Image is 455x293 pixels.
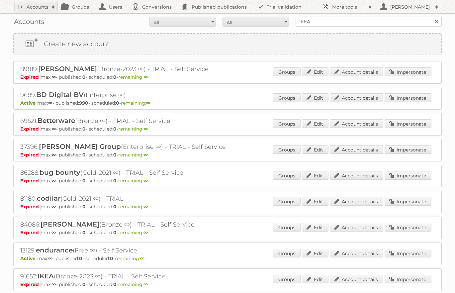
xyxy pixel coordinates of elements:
p: max: - published: - scheduled: - [20,255,435,261]
a: Edit [302,67,328,76]
strong: ∞ [48,255,52,261]
h2: 37396: (Enterprise ∞) - TRIAL - Self Service [20,143,253,151]
a: Groups [273,119,301,128]
a: Impersonate [385,197,431,206]
strong: 0 [113,74,117,80]
strong: ∞ [143,230,148,236]
strong: ∞ [51,126,56,132]
p: max: - published: - scheduled: - [20,126,435,132]
a: Groups [273,171,301,180]
span: BD Digital BV [36,91,84,99]
strong: ∞ [51,152,56,158]
span: codilar [37,194,60,202]
a: Impersonate [385,145,431,154]
span: IKEA [38,272,54,280]
a: Groups [273,67,301,76]
strong: ∞ [51,178,56,184]
h2: 81180: (Gold-2021 ∞) - TRIAL [20,194,253,203]
span: remaining: [121,100,150,106]
span: Expired [20,74,41,80]
strong: ∞ [143,178,148,184]
span: Expired [20,178,41,184]
strong: 0 [113,204,117,210]
span: remaining: [118,230,148,236]
a: Edit [302,171,328,180]
strong: 0 [113,152,117,158]
a: Account details [330,171,383,180]
strong: 990 [79,100,88,106]
a: Edit [302,197,328,206]
span: remaining: [118,204,148,210]
h2: 84086: (Bronze ∞) - TRIAL - Self Service [20,220,253,229]
a: Impersonate [385,67,431,76]
a: Impersonate [385,223,431,232]
span: remaining: [115,255,144,261]
span: Betterware [38,117,75,125]
strong: 0 [113,126,117,132]
p: max: - published: - scheduled: - [20,178,435,184]
strong: 0 [82,178,86,184]
strong: ∞ [51,230,56,236]
strong: 0 [110,255,113,261]
strong: 0 [82,230,86,236]
a: Account details [330,93,383,102]
a: Account details [330,145,383,154]
span: [PERSON_NAME] Group [39,143,121,150]
h2: 13129: (Free ∞) - Self Service [20,246,253,255]
span: Expired [20,230,41,236]
a: Edit [302,275,328,283]
p: max: - published: - scheduled: - [20,230,435,236]
strong: 0 [79,255,82,261]
p: max: - published: - scheduled: - [20,204,435,210]
span: Active [20,255,37,261]
a: Account details [330,249,383,257]
a: Groups [273,275,301,283]
a: Account details [330,223,383,232]
strong: ∞ [143,74,148,80]
span: [PERSON_NAME] [41,220,99,228]
a: Account details [330,197,383,206]
strong: 0 [113,281,117,287]
span: remaining: [118,152,148,158]
a: Create new account [14,34,441,54]
h2: 69521: (Bronze ∞) - TRIAL - Self Service [20,117,253,125]
strong: 0 [82,281,86,287]
strong: 0 [113,178,117,184]
strong: 0 [82,126,86,132]
h2: 89819: (Bronze-2023 ∞) - TRIAL - Self Service [20,65,253,73]
a: Groups [273,197,301,206]
a: Impersonate [385,119,431,128]
span: remaining: [118,126,148,132]
strong: 0 [82,152,86,158]
h2: More tools [332,4,365,10]
span: remaining: [118,281,148,287]
strong: ∞ [140,255,144,261]
span: bug bounty [40,168,80,176]
span: Expired [20,204,41,210]
strong: ∞ [143,152,148,158]
p: max: - published: - scheduled: - [20,74,435,80]
span: Expired [20,152,41,158]
strong: ∞ [51,281,56,287]
p: max: - published: - scheduled: - [20,100,435,106]
a: Edit [302,249,328,257]
a: Edit [302,119,328,128]
span: Active [20,100,37,106]
h2: 86288: (Gold-2021 ∞) - TRIAL - Self Service [20,168,253,177]
a: Impersonate [385,171,431,180]
a: Account details [330,67,383,76]
strong: 0 [82,74,86,80]
a: Edit [302,145,328,154]
strong: ∞ [143,204,148,210]
span: [PERSON_NAME] [38,65,97,73]
a: Groups [273,93,301,102]
h2: 9689: (Enterprise ∞) [20,91,253,99]
strong: ∞ [51,204,56,210]
a: Impersonate [385,93,431,102]
a: Account details [330,275,383,283]
h2: Accounts [27,4,48,10]
a: Groups [273,223,301,232]
strong: 0 [116,100,119,106]
span: endurance [36,246,73,254]
span: Expired [20,126,41,132]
